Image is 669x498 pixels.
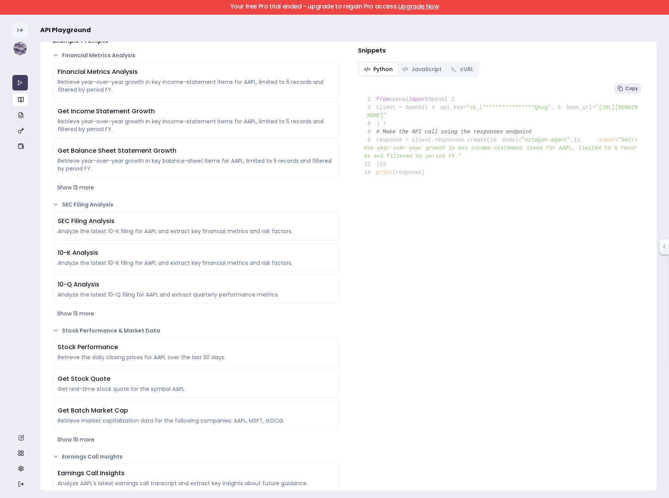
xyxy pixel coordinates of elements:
[7,3,662,10] h5: Your free Pro trial ended - upgrade to regain Pro access.
[364,136,376,144] span: 9
[58,353,334,361] div: Retrieve the daily closing prices for AAPL over the last 30 days.
[58,78,334,94] div: Retrieve year-over-year growth in key income-statement items for AAPL, limited to 5 records and f...
[58,406,334,415] div: Get Batch Market Cap
[58,227,334,235] div: Analyze the latest 10-K filing for AAPL and extract key financial metrics and risk factors.
[615,137,618,143] span: =
[522,137,570,143] span: "octagon-agent"
[53,433,339,447] button: Show 19 more
[53,201,339,208] button: SEC Filing Analysis
[376,96,389,102] span: from
[58,157,334,172] div: Retrieve year-over-year growth in key balance-sheet items for AAPL, limited to 5 records and filt...
[58,385,334,393] div: Get real-time stock quote for the symbol AAPL.
[599,137,615,143] span: input
[411,65,441,73] span: JavaScript
[379,120,392,128] span: 7
[364,104,428,111] span: client = OpenAI(
[364,104,376,112] span: 3
[448,96,460,104] span: 2
[53,181,339,194] button: Show 13 more
[379,160,392,169] span: 13
[428,96,447,102] span: OpenAI
[389,96,409,102] span: openai
[58,259,334,267] div: Analyze the latest 10-K filing for AAPL and extract key financial metrics and risk factors.
[58,280,334,289] div: 10-Q Analysis
[364,160,376,169] span: 12
[40,26,91,35] span: API Playground
[364,137,638,159] span: "Retrieve year-over-year growth in key income-statement items for AAPL, limited to 5 records and ...
[376,129,532,135] span: # Make the API call using the responses endpoint
[409,96,428,102] span: import
[376,169,392,176] span: print
[53,327,339,334] button: Stock Performance & Market Data
[554,104,566,112] span: 5
[12,41,28,56] img: logo-0uyt-Vr5.svg
[460,65,473,73] span: cURL
[58,248,334,258] div: 10-K Analysis
[364,169,376,177] span: 14
[440,104,466,111] span: api_key=
[58,107,334,116] div: Get Income Statement Growth
[364,121,380,127] span: )
[392,169,425,176] span: (response)
[58,118,334,133] div: Retrieve year-over-year growth in key income-statement items for AAPL, limited to 5 records and f...
[12,75,28,90] a: API Playground
[58,374,334,384] div: Get Stock Quote
[58,479,334,487] div: Analyze AAPL's latest earnings call transcript and extract key insights about future guidance.
[358,46,645,55] h4: Snippets
[53,453,339,460] button: Earnings Call Insights
[428,104,440,112] span: 4
[551,104,554,111] span: ,
[364,128,376,136] span: 8
[58,217,334,226] div: SEC Filing Analysis
[373,65,393,73] span: Python
[58,417,334,425] div: Retrieve market capitalization data for the following companies: AAPL, MSFT, GOOG.
[625,85,638,92] span: Copy
[58,343,334,352] div: Stock Performance
[502,137,522,143] span: model=
[398,2,439,11] a: Upgrade Now
[364,161,380,167] span: )
[58,469,334,478] div: Earnings Call Insights
[490,136,502,144] span: 10
[566,104,595,111] span: base_url=
[364,120,376,128] span: 6
[364,137,490,143] span: response = client.responses.create(
[614,83,641,94] button: Copy
[58,67,334,77] div: Financial Metrics Analysis
[58,146,334,155] div: Get Balance Sheet Statement Growth
[364,96,376,104] span: 1
[570,137,573,143] span: ,
[58,291,334,298] div: Analyze the latest 10-Q filing for AAPL and extract quarterly performance metrics.
[573,136,586,144] span: 11
[53,51,339,59] button: Financial Metrics Analysis
[53,307,339,321] button: Show 13 more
